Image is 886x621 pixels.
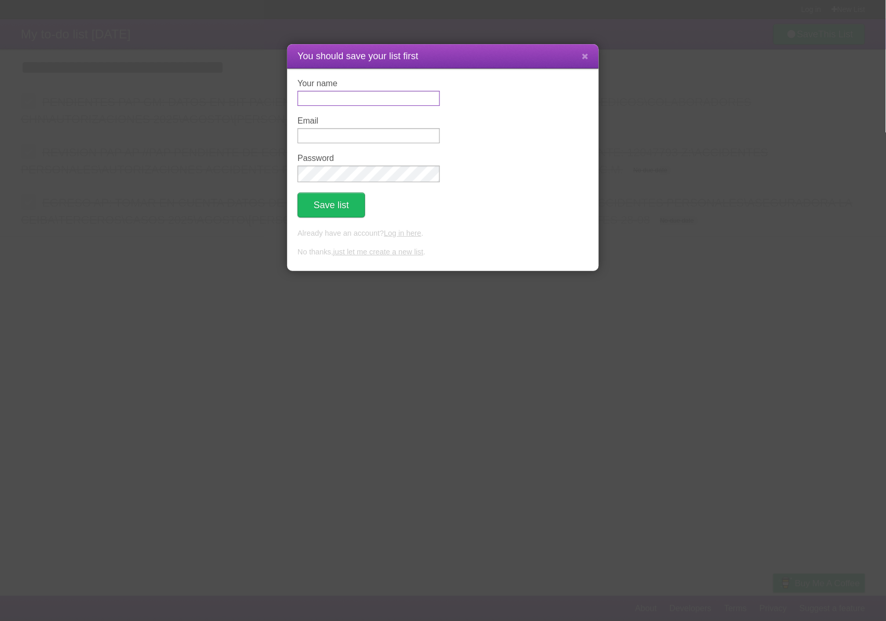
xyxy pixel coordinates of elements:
[298,116,440,126] label: Email
[384,229,421,237] a: Log in here
[333,248,424,256] a: just let me create a new list
[298,193,365,218] button: Save list
[298,228,588,239] p: Already have an account? .
[298,79,440,88] label: Your name
[298,154,440,163] label: Password
[298,49,588,63] h1: You should save your list first
[298,247,588,258] p: No thanks, .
